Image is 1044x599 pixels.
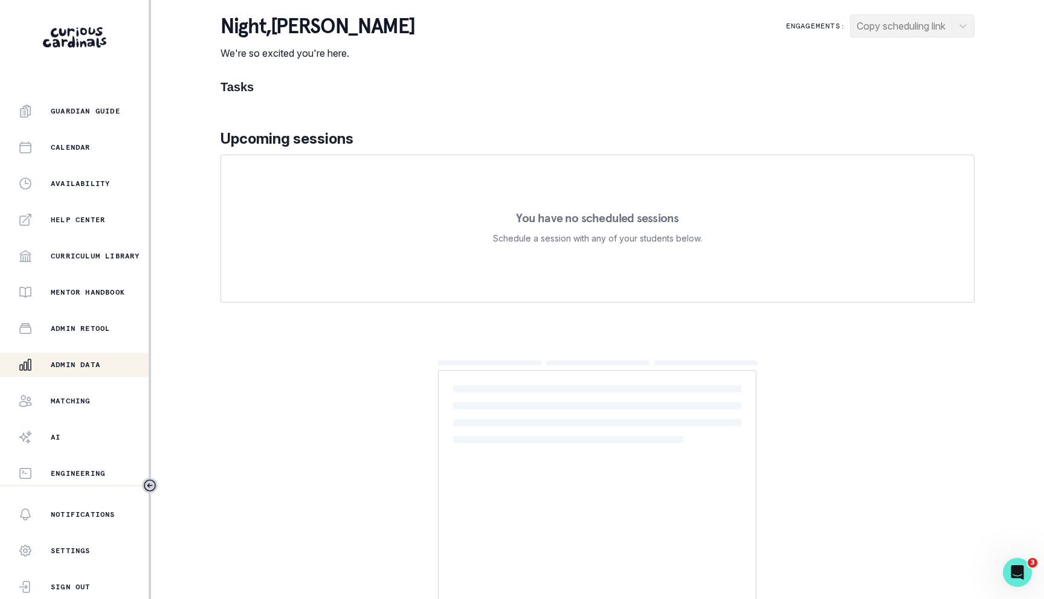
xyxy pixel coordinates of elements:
[51,251,140,261] p: Curriculum Library
[51,469,105,478] p: Engineering
[51,106,120,116] p: Guardian Guide
[51,546,91,556] p: Settings
[516,212,678,224] p: You have no scheduled sessions
[51,396,91,406] p: Matching
[142,478,158,493] button: Toggle sidebar
[51,510,115,519] p: Notifications
[51,432,60,442] p: AI
[51,215,105,225] p: Help Center
[51,287,125,297] p: Mentor Handbook
[51,360,100,370] p: Admin Data
[786,21,845,31] p: Engagements:
[51,143,91,152] p: Calendar
[1003,558,1032,587] iframe: Intercom live chat
[51,179,110,188] p: Availability
[221,46,414,60] p: We're so excited you're here.
[51,324,110,333] p: Admin Retool
[1028,558,1037,568] span: 3
[221,128,975,150] p: Upcoming sessions
[221,80,975,94] h1: Tasks
[43,27,106,48] img: Curious Cardinals Logo
[221,14,414,39] p: night , [PERSON_NAME]
[493,231,702,246] p: Schedule a session with any of your students below.
[51,582,91,592] p: Sign Out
